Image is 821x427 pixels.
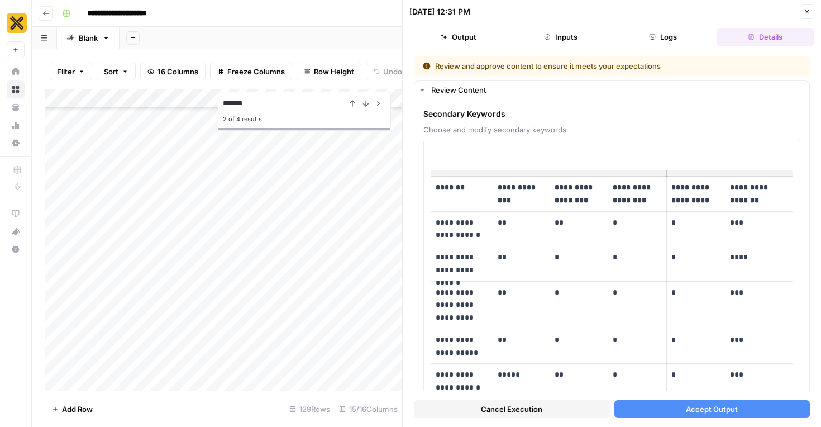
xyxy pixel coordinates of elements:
[423,108,800,120] span: Secondary Keywords
[373,97,386,110] button: Close Search
[7,223,24,240] div: What's new?
[7,9,25,37] button: Workspace: CookUnity
[366,63,409,80] button: Undo
[7,240,25,258] button: Help + Support
[104,66,118,77] span: Sort
[57,66,75,77] span: Filter
[50,63,92,80] button: Filter
[297,63,361,80] button: Row Height
[7,63,25,80] a: Home
[512,28,609,46] button: Inputs
[431,84,803,96] div: Review Content
[7,98,25,116] a: Your Data
[717,28,814,46] button: Details
[409,28,507,46] button: Output
[7,13,27,33] img: CookUnity Logo
[7,80,25,98] a: Browse
[7,134,25,152] a: Settings
[314,66,354,77] span: Row Height
[686,404,738,415] span: Accept Output
[223,112,386,126] div: 2 of 4 results
[7,205,25,222] a: AirOps Academy
[157,66,198,77] span: 16 Columns
[614,400,810,418] button: Accept Output
[62,404,93,415] span: Add Row
[140,63,206,80] button: 16 Columns
[285,400,335,418] div: 129 Rows
[227,66,285,77] span: Freeze Columns
[359,97,373,110] button: Next Result
[414,81,809,99] button: Review Content
[79,32,98,44] div: Blank
[7,116,25,134] a: Usage
[97,63,136,80] button: Sort
[383,66,402,77] span: Undo
[409,6,470,17] div: [DATE] 12:31 PM
[57,27,120,49] a: Blank
[481,404,542,415] span: Cancel Execution
[210,63,292,80] button: Freeze Columns
[335,400,402,418] div: 15/16 Columns
[45,400,99,418] button: Add Row
[414,400,610,418] button: Cancel Execution
[346,97,359,110] button: Previous Result
[614,28,712,46] button: Logs
[423,60,731,72] div: Review and approve content to ensure it meets your expectations
[7,222,25,240] button: What's new?
[423,124,800,135] span: Choose and modify secondary keywords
